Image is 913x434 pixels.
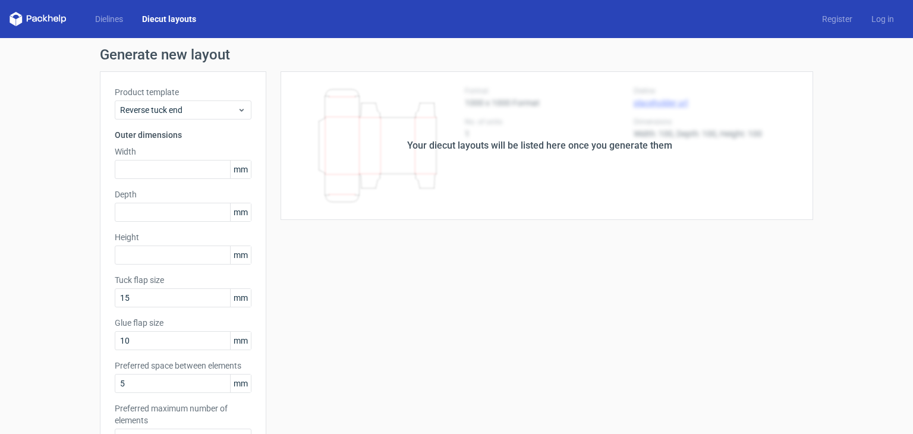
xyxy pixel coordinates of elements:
a: Dielines [86,13,133,25]
h3: Outer dimensions [115,129,251,141]
label: Product template [115,86,251,98]
label: Tuck flap size [115,274,251,286]
a: Diecut layouts [133,13,206,25]
span: mm [230,332,251,350]
label: Preferred space between elements [115,360,251,372]
span: mm [230,289,251,307]
h1: Generate new layout [100,48,813,62]
span: mm [230,246,251,264]
span: mm [230,375,251,392]
label: Glue flap size [115,317,251,329]
label: Width [115,146,251,158]
label: Preferred maximum number of elements [115,402,251,426]
a: Log in [862,13,903,25]
div: Your diecut layouts will be listed here once you generate them [407,139,672,153]
span: Reverse tuck end [120,104,237,116]
label: Depth [115,188,251,200]
span: mm [230,203,251,221]
span: mm [230,161,251,178]
label: Height [115,231,251,243]
a: Register [813,13,862,25]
